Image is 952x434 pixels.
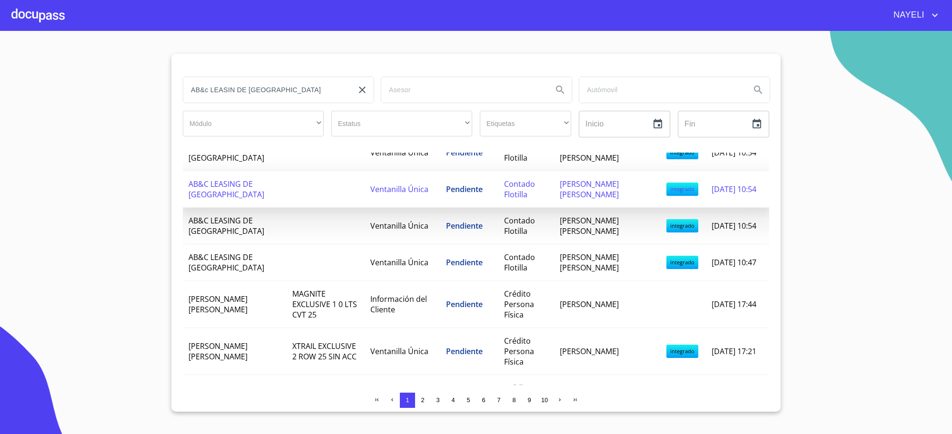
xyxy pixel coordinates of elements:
[400,393,415,408] button: 1
[504,383,534,414] span: Crédito Persona Física
[461,393,476,408] button: 5
[886,8,941,23] button: account of current user
[292,341,357,362] span: XTRAIL EXCLUSIVE 2 ROW 25 SIN ACC
[446,147,483,158] span: Pendiente
[351,78,374,101] button: clear input
[666,146,698,159] span: integrado
[451,396,455,404] span: 4
[504,289,534,320] span: Crédito Persona Física
[504,215,535,236] span: Contado Flotilla
[480,111,571,136] div: ​
[504,336,534,367] span: Crédito Persona Física
[712,299,756,309] span: [DATE] 17:44
[482,396,485,404] span: 6
[522,393,537,408] button: 9
[712,184,756,194] span: [DATE] 10:54
[497,396,500,404] span: 7
[541,396,548,404] span: 10
[549,78,572,101] button: Search
[446,299,483,309] span: Pendiente
[188,179,264,200] span: AB&C LEASING DE [GEOGRAPHIC_DATA]
[446,257,483,268] span: Pendiente
[183,77,347,103] input: search
[430,393,446,408] button: 3
[712,346,756,357] span: [DATE] 17:21
[666,183,698,196] span: integrado
[370,294,427,315] span: Información del Cliente
[446,221,483,231] span: Pendiente
[491,393,506,408] button: 7
[446,393,461,408] button: 4
[415,393,430,408] button: 2
[886,8,929,23] span: NAYELI
[446,346,483,357] span: Pendiente
[370,221,428,231] span: Ventanilla Única
[504,142,535,163] span: Contado Flotilla
[188,215,264,236] span: AB&C LEASING DE [GEOGRAPHIC_DATA]
[292,289,357,320] span: MAGNITE EXCLUSIVE 1 0 LTS CVT 25
[188,341,248,362] span: [PERSON_NAME] [PERSON_NAME]
[476,393,491,408] button: 6
[560,142,619,163] span: [PERSON_NAME] [PERSON_NAME]
[506,393,522,408] button: 8
[560,215,619,236] span: [PERSON_NAME] [PERSON_NAME]
[446,184,483,194] span: Pendiente
[560,299,619,309] span: [PERSON_NAME]
[560,179,619,200] span: [PERSON_NAME] [PERSON_NAME]
[666,219,698,232] span: integrado
[370,346,428,357] span: Ventanilla Única
[370,147,428,158] span: Ventanilla Única
[512,396,516,404] span: 8
[537,393,552,408] button: 10
[188,142,264,163] span: AB&C LEASING DE [GEOGRAPHIC_DATA]
[712,147,756,158] span: [DATE] 10:54
[712,257,756,268] span: [DATE] 10:47
[579,77,743,103] input: search
[331,111,472,136] div: ​
[560,252,619,273] span: [PERSON_NAME] [PERSON_NAME]
[712,221,756,231] span: [DATE] 10:54
[527,396,531,404] span: 9
[406,396,409,404] span: 1
[666,256,698,269] span: integrado
[370,184,428,194] span: Ventanilla Única
[747,78,770,101] button: Search
[370,257,428,268] span: Ventanilla Única
[421,396,424,404] span: 2
[504,252,535,273] span: Contado Flotilla
[504,179,535,200] span: Contado Flotilla
[188,294,248,315] span: [PERSON_NAME] [PERSON_NAME]
[466,396,470,404] span: 5
[183,111,324,136] div: ​
[436,396,439,404] span: 3
[381,77,545,103] input: search
[560,346,619,357] span: [PERSON_NAME]
[666,345,698,358] span: integrado
[188,252,264,273] span: AB&C LEASING DE [GEOGRAPHIC_DATA]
